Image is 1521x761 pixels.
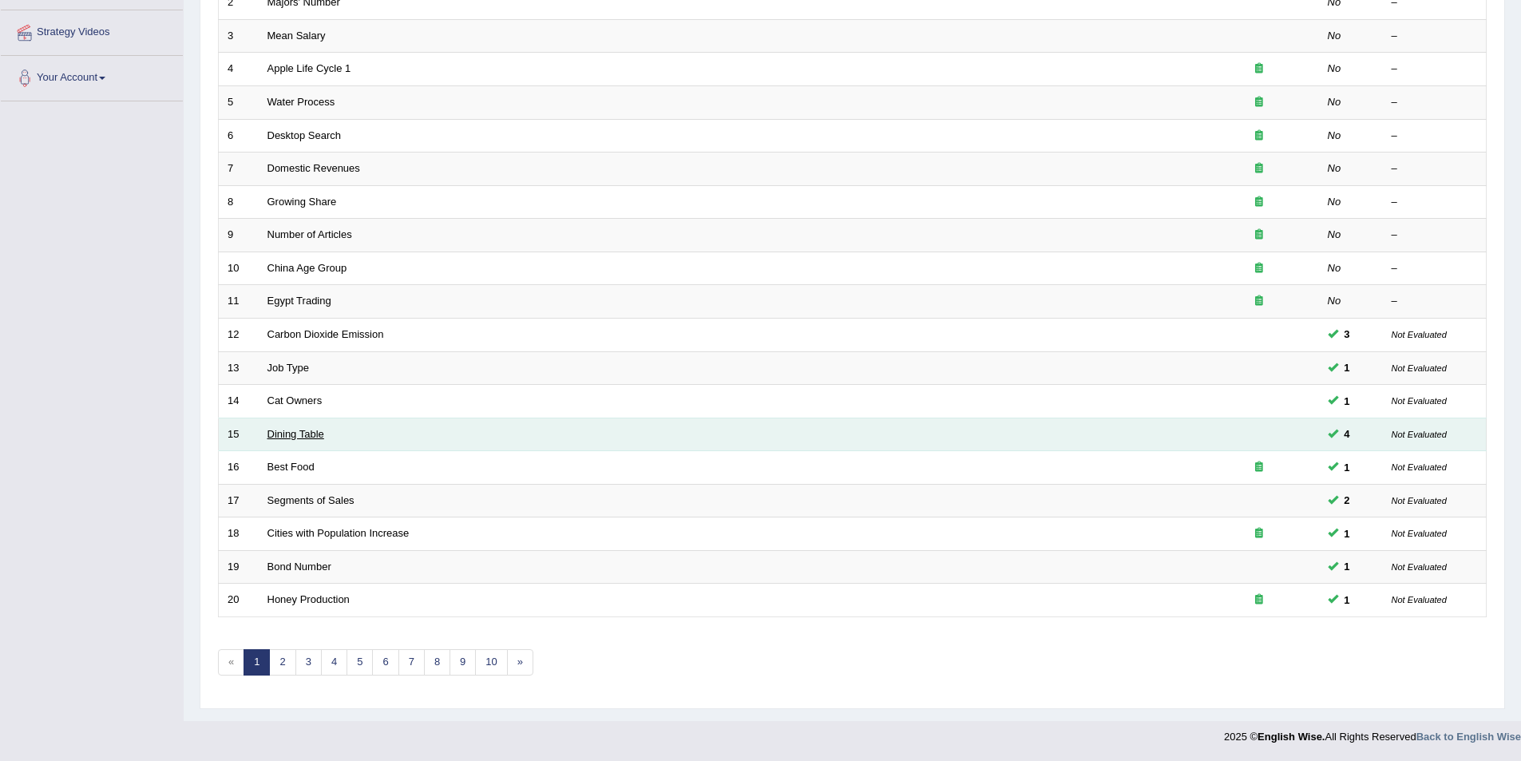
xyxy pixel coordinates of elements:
[1392,294,1478,309] div: –
[1338,393,1357,410] span: You can still take this question
[267,494,355,506] a: Segments of Sales
[1338,426,1357,442] span: You can still take this question
[219,550,259,584] td: 19
[1208,526,1310,541] div: Exam occurring question
[1328,96,1341,108] em: No
[219,484,259,517] td: 17
[244,649,270,676] a: 1
[267,30,326,42] a: Mean Salary
[267,262,347,274] a: China Age Group
[219,252,259,285] td: 10
[1328,62,1341,74] em: No
[1392,61,1478,77] div: –
[1392,95,1478,110] div: –
[1328,129,1341,141] em: No
[1208,161,1310,176] div: Exam occurring question
[1392,396,1447,406] small: Not Evaluated
[1338,592,1357,608] span: You can still take this question
[1338,359,1357,376] span: You can still take this question
[1338,459,1357,476] span: You can still take this question
[1338,525,1357,542] span: You can still take this question
[1392,529,1447,538] small: Not Evaluated
[267,394,323,406] a: Cat Owners
[1392,562,1447,572] small: Not Evaluated
[450,649,476,676] a: 9
[267,96,335,108] a: Water Process
[1392,496,1447,505] small: Not Evaluated
[267,593,350,605] a: Honey Production
[218,649,244,676] span: «
[1416,731,1521,743] a: Back to English Wise
[1208,195,1310,210] div: Exam occurring question
[1258,731,1325,743] strong: English Wise.
[1208,261,1310,276] div: Exam occurring question
[347,649,373,676] a: 5
[267,428,324,440] a: Dining Table
[1338,492,1357,509] span: You can still take this question
[295,649,322,676] a: 3
[1392,129,1478,144] div: –
[1328,196,1341,208] em: No
[219,385,259,418] td: 14
[1392,195,1478,210] div: –
[267,328,384,340] a: Carbon Dioxide Emission
[507,649,533,676] a: »
[1208,129,1310,144] div: Exam occurring question
[475,649,507,676] a: 10
[267,461,315,473] a: Best Food
[1392,462,1447,472] small: Not Evaluated
[372,649,398,676] a: 6
[267,62,351,74] a: Apple Life Cycle 1
[219,219,259,252] td: 9
[424,649,450,676] a: 8
[1392,363,1447,373] small: Not Evaluated
[219,86,259,120] td: 5
[1208,294,1310,309] div: Exam occurring question
[219,517,259,551] td: 18
[219,153,259,186] td: 7
[1338,558,1357,575] span: You can still take this question
[1392,228,1478,243] div: –
[1328,295,1341,307] em: No
[269,649,295,676] a: 2
[1392,29,1478,44] div: –
[1208,460,1310,475] div: Exam occurring question
[1328,162,1341,174] em: No
[267,362,310,374] a: Job Type
[219,351,259,385] td: 13
[219,19,259,53] td: 3
[1392,261,1478,276] div: –
[1328,30,1341,42] em: No
[1,56,183,96] a: Your Account
[219,451,259,485] td: 16
[219,119,259,153] td: 6
[267,228,352,240] a: Number of Articles
[1392,161,1478,176] div: –
[1224,721,1521,744] div: 2025 © All Rights Reserved
[219,185,259,219] td: 8
[267,295,331,307] a: Egypt Trading
[1208,228,1310,243] div: Exam occurring question
[1328,228,1341,240] em: No
[1328,262,1341,274] em: No
[219,285,259,319] td: 11
[219,584,259,617] td: 20
[219,53,259,86] td: 4
[1208,61,1310,77] div: Exam occurring question
[1338,326,1357,343] span: You can still take this question
[267,561,331,573] a: Bond Number
[219,418,259,451] td: 15
[1,10,183,50] a: Strategy Videos
[1208,593,1310,608] div: Exam occurring question
[1392,595,1447,604] small: Not Evaluated
[321,649,347,676] a: 4
[398,649,425,676] a: 7
[267,527,410,539] a: Cities with Population Increase
[267,196,337,208] a: Growing Share
[1392,430,1447,439] small: Not Evaluated
[1208,95,1310,110] div: Exam occurring question
[219,318,259,351] td: 12
[267,162,360,174] a: Domestic Revenues
[1392,330,1447,339] small: Not Evaluated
